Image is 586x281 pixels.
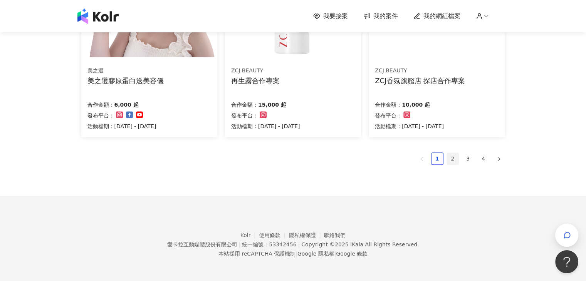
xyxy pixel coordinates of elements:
[423,12,460,20] span: 我的網紅檔案
[477,152,490,165] li: 4
[167,241,237,248] div: 愛卡拉互動媒體股份有限公司
[114,100,139,109] p: 6,000 起
[373,12,398,20] span: 我的案件
[363,12,398,20] a: 我的案件
[240,232,259,238] a: Kolr
[87,122,156,131] p: 活動檔期：[DATE] - [DATE]
[350,241,363,248] a: iKala
[87,76,164,85] div: 美之選膠原蛋白送美容儀
[231,122,300,131] p: 活動檔期：[DATE] - [DATE]
[323,12,348,20] span: 我要接案
[375,76,465,85] div: ZCJ香氛旗艦店 探店合作專案
[242,241,296,248] div: 統一編號：53342456
[402,100,430,109] p: 10,000 起
[416,152,428,165] button: left
[297,251,334,257] a: Google 隱私權
[296,251,297,257] span: |
[432,153,443,164] a: 1
[238,241,240,248] span: |
[497,157,501,161] span: right
[375,100,402,109] p: 合作金額：
[478,153,489,164] a: 4
[336,251,368,257] a: Google 條款
[87,111,114,120] p: 發布平台：
[231,76,280,85] div: 再生露合作專案
[375,111,402,120] p: 發布平台：
[87,67,164,75] div: 美之選
[301,241,419,248] div: Copyright © 2025 All Rights Reserved.
[77,8,119,24] img: logo
[375,67,465,75] div: ZCJ BEAUTY
[289,232,324,238] a: 隱私權保護
[87,100,114,109] p: 合作金額：
[259,232,289,238] a: 使用條款
[313,12,348,20] a: 我要接案
[298,241,300,248] span: |
[231,111,258,120] p: 發布平台：
[462,153,474,164] a: 3
[416,152,428,165] li: Previous Page
[555,250,578,273] iframe: Help Scout Beacon - Open
[493,152,505,165] li: Next Page
[334,251,336,257] span: |
[413,12,460,20] a: 我的網紅檔案
[431,152,443,165] li: 1
[231,67,280,75] div: ZCJ BEAUTY
[324,232,346,238] a: 聯絡我們
[493,152,505,165] button: right
[218,249,368,258] span: 本站採用 reCAPTCHA 保護機制
[375,122,444,131] p: 活動檔期：[DATE] - [DATE]
[420,157,424,161] span: left
[447,153,458,164] a: 2
[231,100,258,109] p: 合作金額：
[258,100,286,109] p: 15,000 起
